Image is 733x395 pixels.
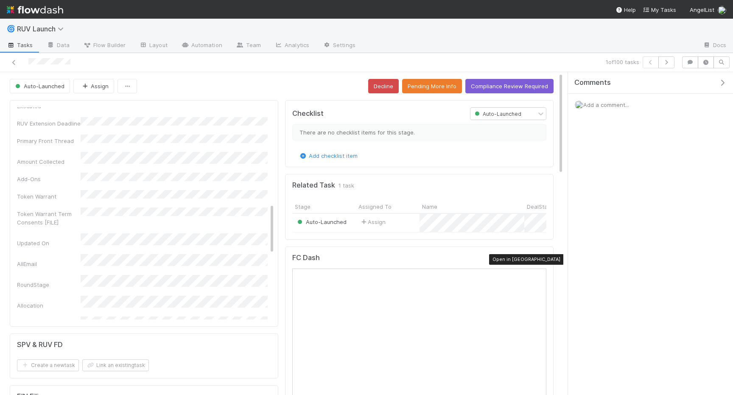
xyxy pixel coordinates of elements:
[17,157,81,166] div: Amount Collected
[17,359,79,371] button: Create a newtask
[76,39,132,53] a: Flow Builder
[473,111,521,117] span: Auto-Launched
[10,79,70,93] button: Auto-Launched
[402,79,462,93] button: Pending More Info
[718,6,726,14] img: avatar_15e6a745-65a2-4f19-9667-febcb12e2fc8.png
[299,152,358,159] a: Add checklist item
[40,39,76,53] a: Data
[316,39,362,53] a: Settings
[174,39,229,53] a: Automation
[17,239,81,247] div: Updated On
[17,280,81,289] div: RoundStage
[292,109,324,118] h5: Checklist
[575,101,583,109] img: avatar_15e6a745-65a2-4f19-9667-febcb12e2fc8.png
[292,181,335,190] h5: Related Task
[295,202,311,211] span: Stage
[358,202,392,211] span: Assigned To
[14,83,64,90] span: Auto-Launched
[292,124,546,140] div: There are no checklist items for this stage.
[17,260,81,268] div: AllEmail
[17,210,81,227] div: Token Warrant Term Consents [FILE]
[73,79,114,93] button: Assign
[359,218,386,226] span: Assign
[268,39,316,53] a: Analytics
[574,78,611,87] span: Comments
[132,39,174,53] a: Layout
[82,359,149,371] button: Link an existingtask
[17,301,81,310] div: Allocation
[643,6,676,14] a: My Tasks
[17,175,81,183] div: Add-Ons
[422,202,437,211] span: Name
[296,218,347,226] div: Auto-Launched
[690,6,714,13] span: AngelList
[83,41,126,49] span: Flow Builder
[339,181,354,190] span: 1 task
[17,341,63,349] h5: SPV & RUV FD
[296,219,347,225] span: Auto-Launched
[696,39,733,53] a: Docs
[606,58,639,66] span: 1 of 100 tasks
[527,202,553,211] span: DealState
[7,3,63,17] img: logo-inverted-e16ddd16eac7371096b0.svg
[17,192,81,201] div: Token Warrant
[7,25,15,32] span: 🌀
[583,101,629,108] span: Add a comment...
[643,6,676,13] span: My Tasks
[368,79,399,93] button: Decline
[465,79,554,93] button: Compliance Review Required
[615,6,636,14] div: Help
[229,39,268,53] a: Team
[7,41,33,49] span: Tasks
[292,254,320,262] h5: FC Dash
[17,25,68,33] span: RUV Launch
[17,137,81,145] div: Primary Front Thread
[17,119,81,128] div: RUV Extension Deadline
